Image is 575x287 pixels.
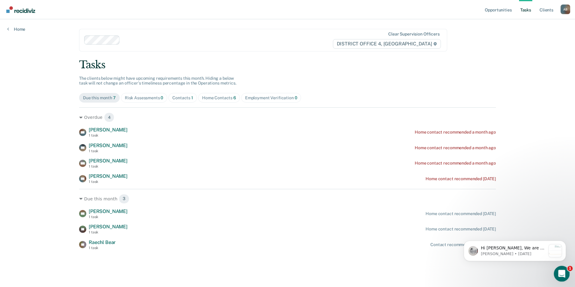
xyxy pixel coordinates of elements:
[415,161,496,166] div: Home contact recommended a month ago
[89,246,115,250] div: 1 task
[89,158,128,164] span: [PERSON_NAME]
[388,32,439,37] div: Clear supervision officers
[89,180,128,184] div: 1 task
[89,230,128,234] div: 1 task
[6,6,35,13] img: Recidiviz
[161,95,163,100] span: 0
[89,208,128,214] span: [PERSON_NAME]
[125,95,164,100] div: Risk Assessments
[333,39,441,49] span: DISTRICT OFFICE 4, [GEOGRAPHIC_DATA]
[79,59,496,71] div: Tasks
[426,211,496,216] div: Home contact recommended [DATE]
[554,266,570,282] iframe: Intercom live chat
[172,95,193,100] div: Contacts
[104,113,115,122] span: 4
[89,164,128,168] div: 1 task
[567,266,573,271] span: 1
[295,95,297,100] span: 0
[7,26,25,32] a: Home
[79,76,236,86] span: The clients below might have upcoming requirements this month. Hiding a below task will not chang...
[426,227,496,232] div: Home contact recommended [DATE]
[79,113,496,122] div: Overdue 4
[119,194,129,204] span: 3
[202,95,236,100] div: Home Contacts
[89,224,128,230] span: [PERSON_NAME]
[89,239,115,245] span: Raechl Bear
[415,130,496,135] div: Home contact recommended a month ago
[89,173,128,179] span: [PERSON_NAME]
[415,145,496,150] div: Home contact recommended a month ago
[89,143,128,148] span: [PERSON_NAME]
[89,215,128,219] div: 1 task
[561,5,570,14] div: A B
[430,242,496,247] div: Contact recommended in a month
[79,194,496,204] div: Due this month 3
[89,149,128,153] div: 1 task
[426,176,496,181] div: Home contact recommended [DATE]
[89,127,128,133] span: [PERSON_NAME]
[89,133,128,137] div: 1 task
[245,95,297,100] div: Employment Verification
[561,5,570,14] button: Profile dropdown button
[113,95,116,100] span: 7
[233,95,236,100] span: 6
[83,95,116,100] div: Due this month
[191,95,193,100] span: 1
[455,229,575,271] iframe: Intercom notifications message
